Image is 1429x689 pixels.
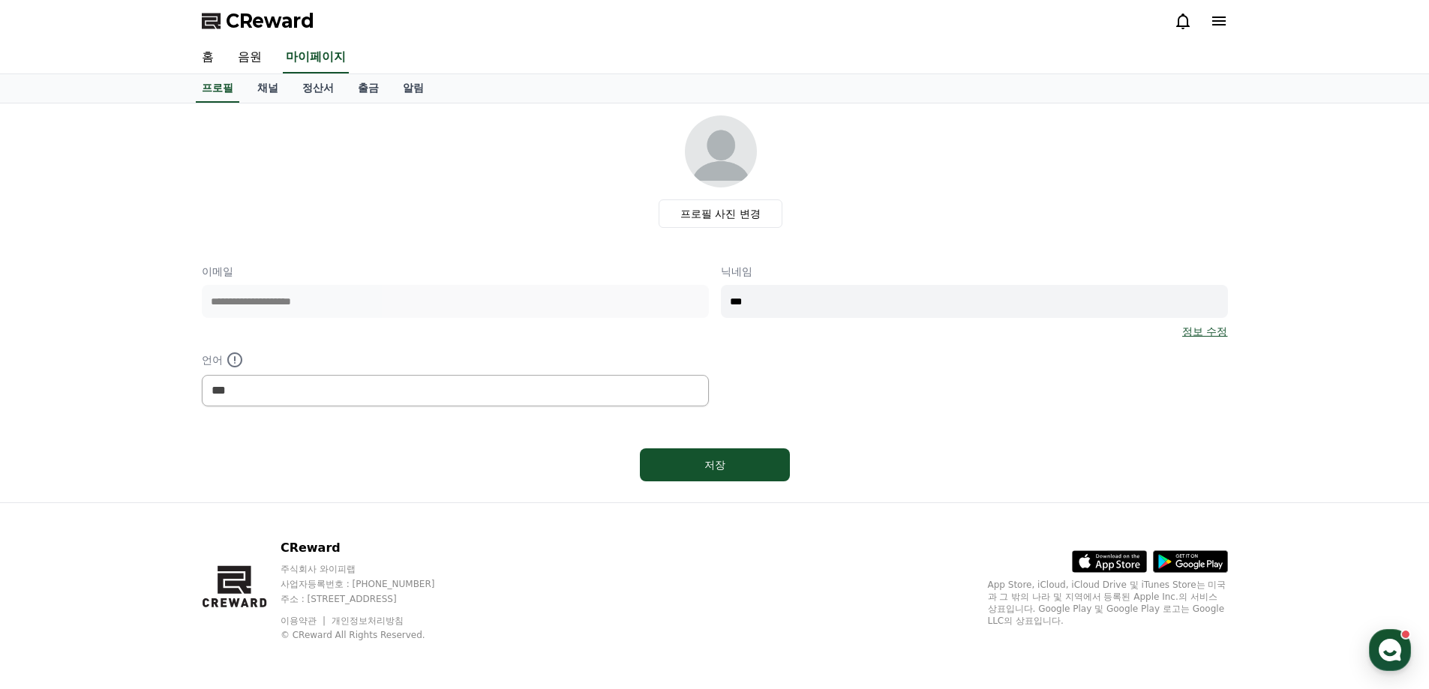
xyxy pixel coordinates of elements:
[226,42,274,73] a: 음원
[640,448,790,481] button: 저장
[226,9,314,33] span: CReward
[202,351,709,369] p: 언어
[685,115,757,187] img: profile_image
[281,629,464,641] p: © CReward All Rights Reserved.
[245,74,290,103] a: 채널
[281,616,328,626] a: 이용약관
[1182,324,1227,339] a: 정보 수정
[190,42,226,73] a: 홈
[670,457,760,472] div: 저장
[196,74,239,103] a: 프로필
[281,578,464,590] p: 사업자등록번호 : [PHONE_NUMBER]
[290,74,346,103] a: 정산서
[988,579,1228,627] p: App Store, iCloud, iCloud Drive 및 iTunes Store는 미국과 그 밖의 나라 및 지역에서 등록된 Apple Inc.의 서비스 상표입니다. Goo...
[721,264,1228,279] p: 닉네임
[281,539,464,557] p: CReward
[659,199,782,228] label: 프로필 사진 변경
[391,74,436,103] a: 알림
[283,42,349,73] a: 마이페이지
[202,9,314,33] a: CReward
[281,593,464,605] p: 주소 : [STREET_ADDRESS]
[202,264,709,279] p: 이메일
[346,74,391,103] a: 출금
[332,616,404,626] a: 개인정보처리방침
[281,563,464,575] p: 주식회사 와이피랩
